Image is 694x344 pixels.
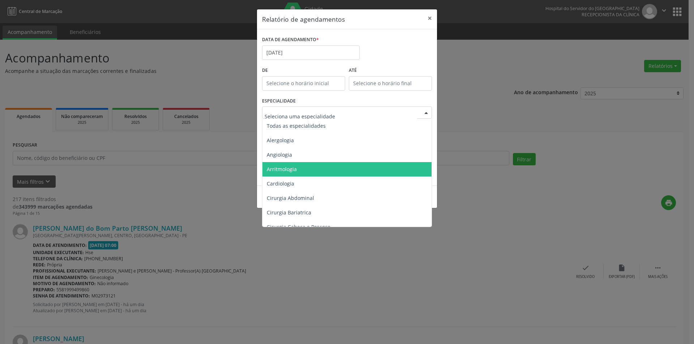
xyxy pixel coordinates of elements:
label: De [262,65,345,76]
input: Selecione o horário inicial [262,76,345,91]
span: Alergologia [267,137,294,144]
input: Selecione o horário final [349,76,432,91]
span: Cirurgia Abdominal [267,195,314,201]
label: ATÉ [349,65,432,76]
span: Arritmologia [267,166,297,173]
span: Cardiologia [267,180,294,187]
h5: Relatório de agendamentos [262,14,345,24]
label: ESPECIALIDADE [262,96,296,107]
span: Cirurgia Bariatrica [267,209,311,216]
span: Todas as especialidades [267,122,326,129]
span: Angiologia [267,151,292,158]
input: Selecione uma data ou intervalo [262,45,360,60]
span: Cirurgia Cabeça e Pescoço [267,223,330,230]
button: Close [423,9,437,27]
label: DATA DE AGENDAMENTO [262,34,319,45]
input: Seleciona uma especialidade [265,109,417,123]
